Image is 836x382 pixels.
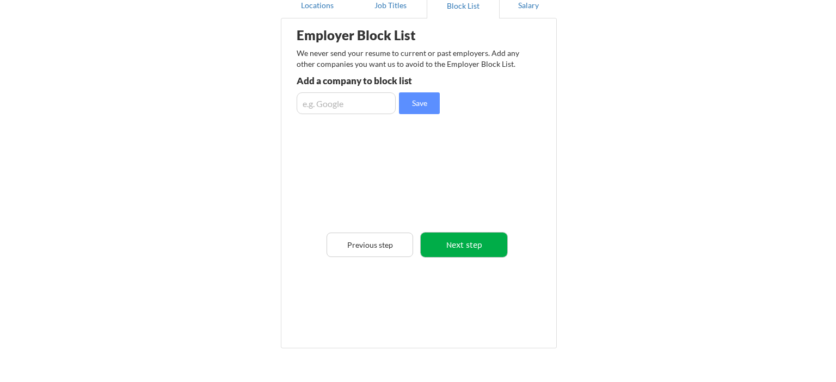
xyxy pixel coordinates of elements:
div: Employer Block List [297,29,468,42]
div: We never send your resume to current or past employers. Add any other companies you want us to av... [297,48,526,69]
button: Save [399,92,440,114]
button: Next step [421,233,507,257]
div: Add a company to block list [297,76,456,85]
button: Previous step [327,233,413,257]
input: e.g. Google [297,92,396,114]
